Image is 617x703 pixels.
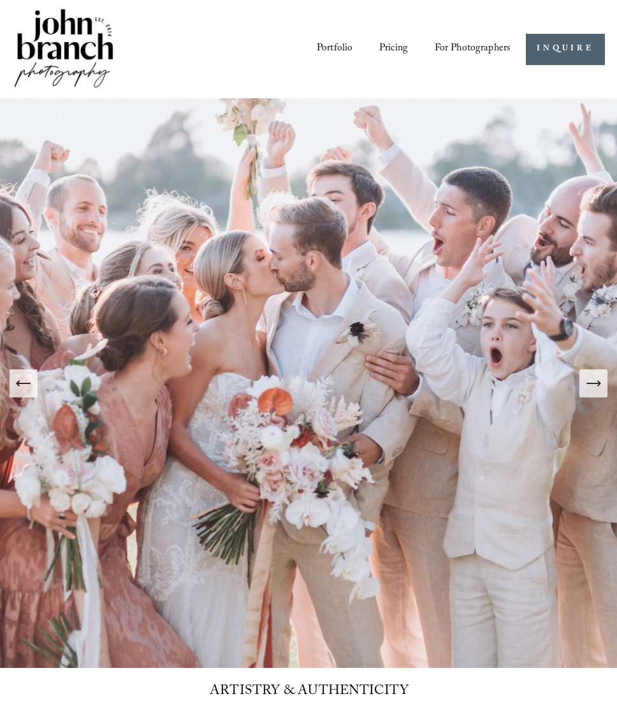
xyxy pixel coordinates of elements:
a: INQUIRE [526,34,604,65]
a: Pricing [379,38,408,60]
span: For Photographers [435,40,511,59]
a: Portfolio [317,38,352,60]
img: John Branch IV Photography [12,6,115,93]
button: Previous Slide [10,369,38,397]
button: Next Slide [579,369,607,397]
a: folder dropdown [435,38,511,60]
